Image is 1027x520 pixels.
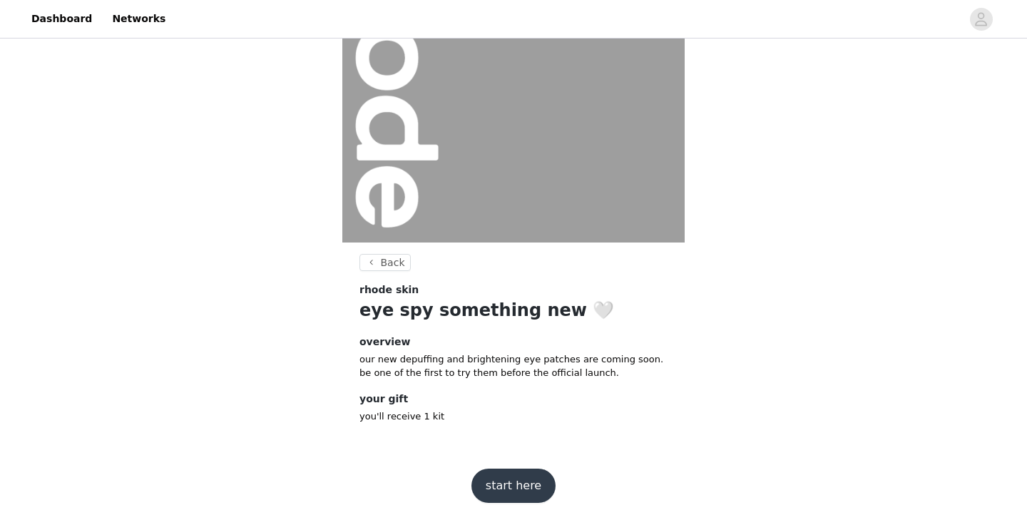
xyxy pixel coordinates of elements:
span: rhode skin [359,282,419,297]
button: start here [471,469,556,503]
a: Networks [103,3,174,35]
h4: overview [359,335,668,350]
div: avatar [974,8,988,31]
p: you'll receive 1 kit [359,409,668,424]
h4: your gift [359,392,668,407]
a: Dashboard [23,3,101,35]
button: Back [359,254,411,271]
p: our new depuffing and brightening eye patches are coming soon. be one of the first to try them be... [359,352,668,380]
h1: eye spy something new 🤍 [359,297,668,323]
